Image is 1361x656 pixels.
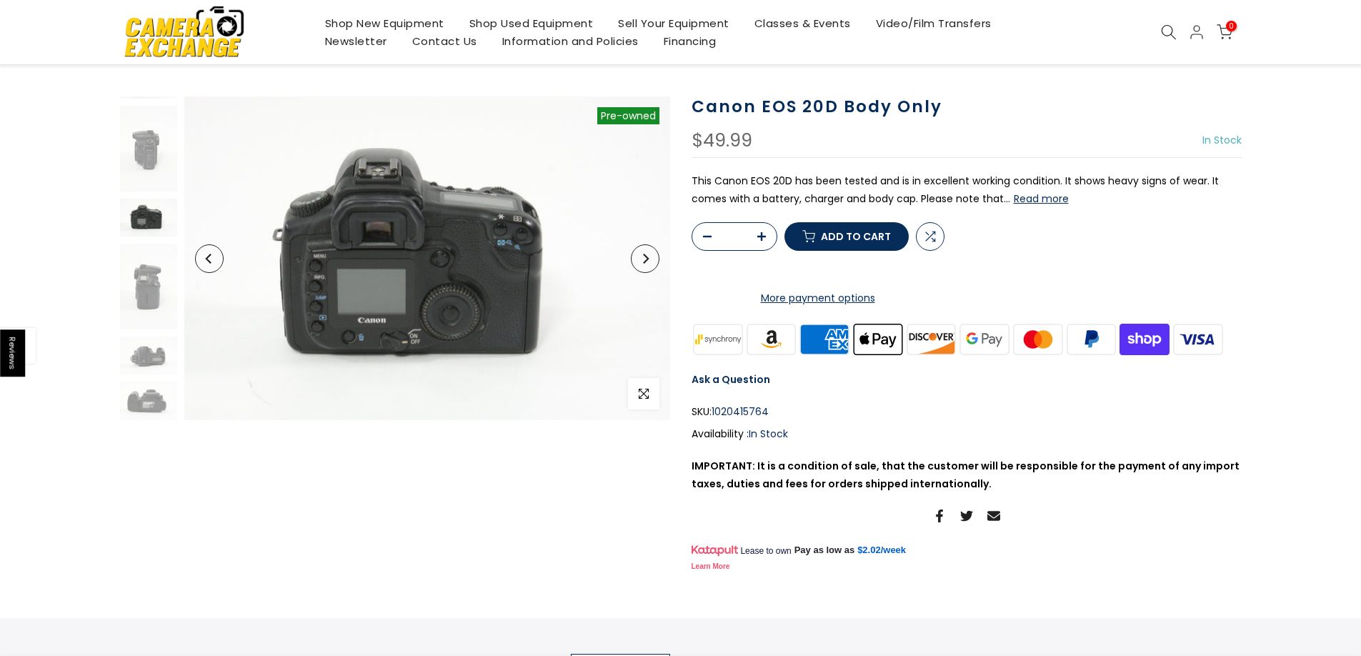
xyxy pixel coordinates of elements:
[692,131,752,150] div: $49.99
[1171,322,1225,357] img: visa
[184,96,670,420] img: Canon EOS 20D Body Only Digital Cameras - Digital SLR Cameras Canon 1020415764
[1065,322,1118,357] img: paypal
[692,289,944,307] a: More payment options
[1014,192,1069,205] button: Read more
[692,403,1242,421] div: SKU:
[692,322,745,357] img: synchrony
[742,14,863,32] a: Classes & Events
[692,459,1240,491] strong: IMPORTANT: It is a condition of sale, that the customer will be responsible for the payment of an...
[1217,24,1232,40] a: 0
[120,244,177,329] img: Canon EOS 20D Body Only Digital Cameras - Digital SLR Cameras Canon 1020415764
[399,32,489,50] a: Contact Us
[933,507,946,525] a: Share on Facebook
[1202,133,1242,147] span: In Stock
[120,106,177,192] img: Canon EOS 20D Body Only Digital Cameras - Digital SLR Cameras Canon 1020415764
[904,322,958,357] img: discover
[651,32,729,50] a: Financing
[631,244,659,273] button: Next
[120,382,177,419] img: Canon EOS 20D Body Only Digital Cameras - Digital SLR Cameras Canon 1020415764
[457,14,606,32] a: Shop Used Equipment
[821,232,891,242] span: Add to cart
[863,14,1004,32] a: Video/Film Transfers
[857,544,906,557] a: $2.02/week
[692,96,1242,117] h1: Canon EOS 20D Body Only
[606,14,742,32] a: Sell Your Equipment
[987,507,1000,525] a: Share on Email
[692,172,1242,208] p: This Canon EOS 20D has been tested and is in excellent working condition. It shows heavy signs of...
[1011,322,1065,357] img: master
[692,425,1242,443] div: Availability :
[851,322,904,357] img: apple pay
[489,32,651,50] a: Information and Policies
[692,372,770,387] a: Ask a Question
[740,545,791,557] span: Lease to own
[1118,322,1172,357] img: shopify pay
[312,14,457,32] a: Shop New Equipment
[744,322,798,357] img: amazon payments
[195,244,224,273] button: Previous
[958,322,1012,357] img: google pay
[712,403,769,421] span: 1020415764
[794,544,855,557] span: Pay as low as
[749,427,788,441] span: In Stock
[960,507,973,525] a: Share on Twitter
[1226,21,1237,31] span: 0
[692,562,730,570] a: Learn More
[312,32,399,50] a: Newsletter
[120,337,177,374] img: Canon EOS 20D Body Only Digital Cameras - Digital SLR Cameras Canon 1020415764
[784,222,909,251] button: Add to cart
[798,322,852,357] img: american express
[120,199,177,237] img: Canon EOS 20D Body Only Digital Cameras - Digital SLR Cameras Canon 1020415764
